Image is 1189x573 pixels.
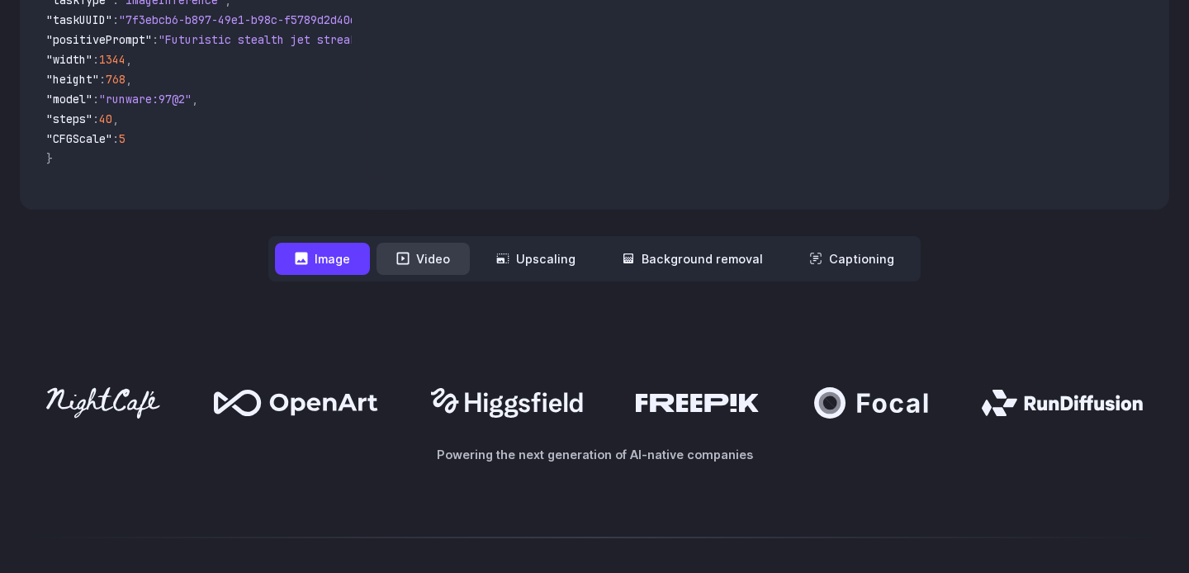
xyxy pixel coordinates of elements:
span: , [192,92,198,107]
span: : [99,72,106,87]
span: "steps" [46,111,92,126]
span: "taskUUID" [46,12,112,27]
span: "width" [46,52,92,67]
span: : [92,111,99,126]
span: 40 [99,111,112,126]
button: Video [377,243,470,275]
button: Image [275,243,370,275]
p: Powering the next generation of AI-native companies [20,445,1169,464]
span: "CFGScale" [46,131,112,146]
span: , [126,52,132,67]
span: : [112,12,119,27]
span: 1344 [99,52,126,67]
span: , [126,72,132,87]
span: "model" [46,92,92,107]
span: 768 [106,72,126,87]
button: Background removal [602,243,783,275]
span: : [112,131,119,146]
span: } [46,151,53,166]
span: "7f3ebcb6-b897-49e1-b98c-f5789d2d40d7" [119,12,370,27]
span: "runware:97@2" [99,92,192,107]
span: : [92,52,99,67]
span: , [112,111,119,126]
span: "height" [46,72,99,87]
span: "Futuristic stealth jet streaking through a neon-lit cityscape with glowing purple exhaust" [159,32,760,47]
span: 5 [119,131,126,146]
span: : [92,92,99,107]
span: "positivePrompt" [46,32,152,47]
button: Upscaling [476,243,595,275]
button: Captioning [789,243,914,275]
span: : [152,32,159,47]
